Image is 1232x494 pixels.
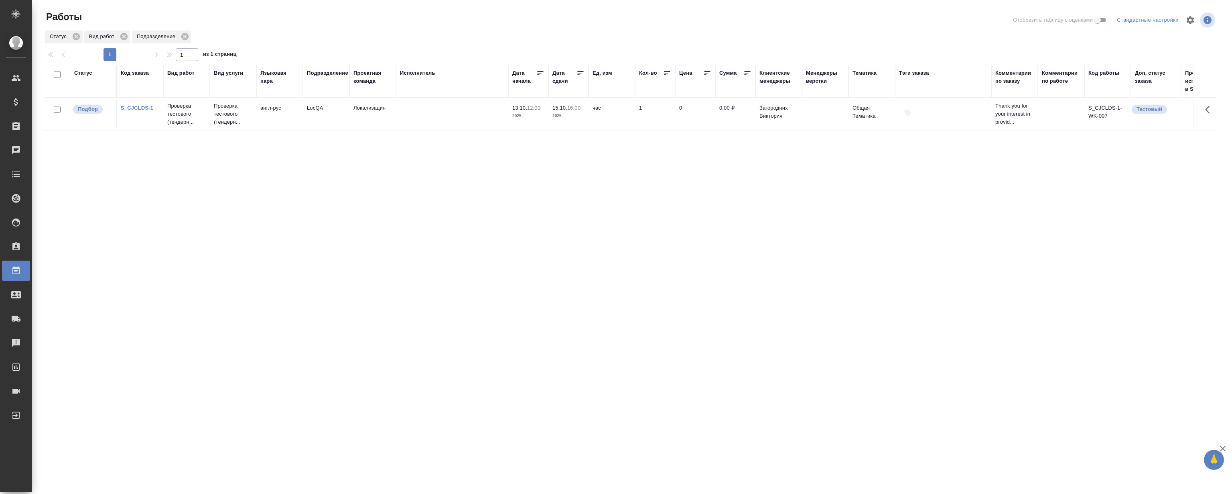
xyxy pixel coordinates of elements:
[45,31,83,43] div: Статус
[89,33,117,41] p: Вид работ
[260,69,299,85] div: Языковая пара
[121,69,149,77] div: Код заказа
[715,100,755,128] td: 0,00 ₽
[256,100,303,128] td: англ-рус
[1137,105,1162,113] p: Тестовый
[1207,451,1221,468] span: 🙏
[203,49,237,61] span: из 1 страниц
[899,69,929,77] div: Тэги заказа
[74,69,92,77] div: Статус
[995,102,1034,126] p: Thank you for your interest in provid...
[1088,69,1119,77] div: Код работы
[72,104,112,115] div: Можно подбирать исполнителей
[1042,69,1080,85] div: Комментарии по работе
[1185,69,1221,93] div: Прогресс исполнителя в SC
[78,105,98,113] p: Подбор
[84,31,130,43] div: Вид работ
[552,69,576,85] div: Дата сдачи
[639,69,657,77] div: Кол-во
[806,69,844,85] div: Менеджеры верстки
[552,112,585,120] p: 2025
[137,33,178,41] p: Подразделение
[1200,12,1217,28] span: Посмотреть информацию
[132,31,191,43] div: Подразделение
[567,105,580,111] p: 16:00
[593,69,612,77] div: Ед. изм
[1181,10,1200,30] span: Настроить таблицу
[852,69,877,77] div: Тематика
[759,69,798,85] div: Клиентские менеджеры
[527,105,540,111] p: 12:00
[852,104,891,120] p: Общая Тематика
[679,69,692,77] div: Цена
[1013,16,1093,24] span: Отобразить таблицу с оценками
[400,69,435,77] div: Исполнитель
[512,69,536,85] div: Дата начала
[635,100,675,128] td: 1
[675,100,715,128] td: 0
[1135,69,1177,85] div: Доп. статус заказа
[512,105,527,111] p: 13.10,
[307,69,348,77] div: Подразделение
[353,69,392,85] div: Проектная команда
[1084,100,1131,128] td: S_CJCLDS-1-WK-007
[1200,100,1220,119] button: Здесь прячутся важные кнопки
[214,102,252,126] p: Проверка тестового (тендерн...
[512,112,544,120] p: 2025
[303,100,349,128] td: LocQA
[167,102,206,126] p: Проверка тестового (тендерн...
[50,33,69,41] p: Статус
[552,105,567,111] p: 15.10,
[214,69,244,77] div: Вид услуги
[755,100,802,128] td: Загородних Виктория
[719,69,737,77] div: Сумма
[995,69,1034,85] div: Комментарии по заказу
[167,69,195,77] div: Вид работ
[899,104,917,122] button: Добавить тэги
[1115,14,1181,27] div: split button
[1204,450,1224,470] button: 🙏
[44,10,82,23] span: Работы
[121,105,153,111] a: S_CJCLDS-1
[349,100,396,128] td: Локализация
[589,100,635,128] td: час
